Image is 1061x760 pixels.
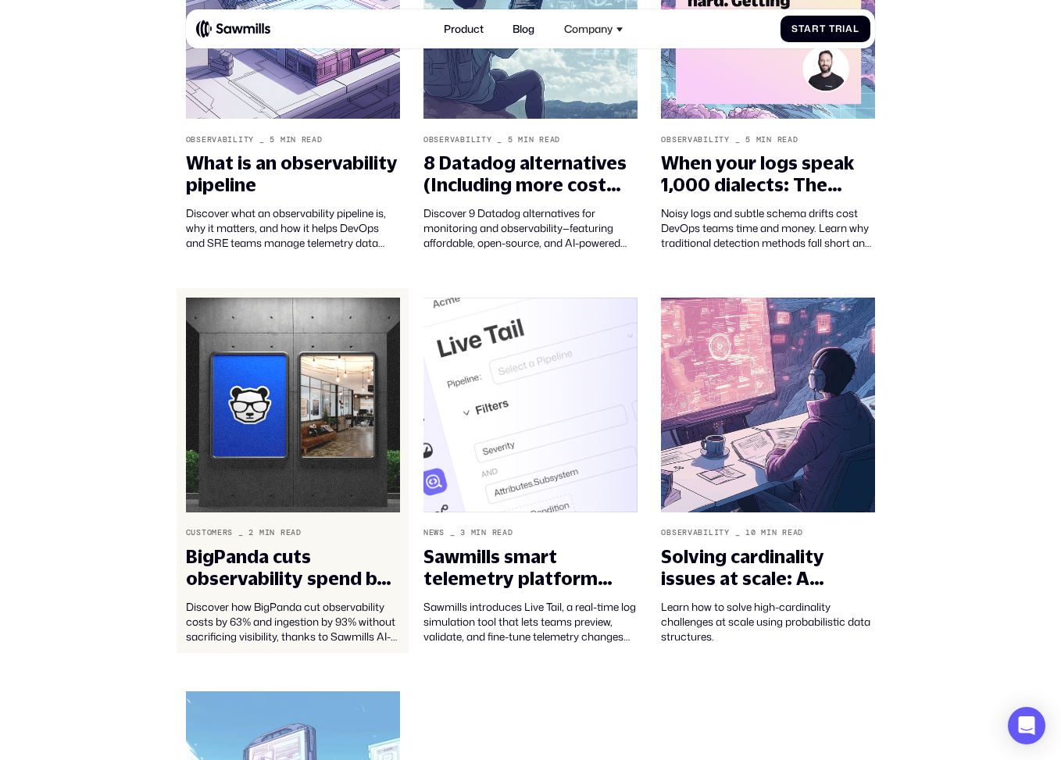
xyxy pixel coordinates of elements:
[853,23,859,34] span: l
[845,23,853,34] span: a
[460,528,466,537] div: 3
[186,205,400,250] div: Discover what an observability pipeline is, why it matters, and how it helps DevOps and SRE teams...
[781,16,870,43] a: StartTrial
[186,152,400,196] div: What is an observability pipeline
[564,23,613,35] div: Company
[186,135,254,145] div: Observability
[248,528,254,537] div: 2
[436,15,491,44] a: Product
[761,528,803,537] div: min read
[238,528,244,537] div: _
[186,599,400,644] div: Discover how BigPanda cut observability costs by 63% and ingestion by 93% without sacrificing vis...
[661,599,875,644] div: Learn how to solve high-cardinality challenges at scale using probabilistic data structures.
[820,23,826,34] span: t
[735,528,741,537] div: _
[1008,707,1045,744] div: Open Intercom Messenger
[423,205,638,250] div: Discover 9 Datadog alternatives for monitoring and observability—featuring affordable, open-sourc...
[661,205,875,250] div: Noisy logs and subtle schema drifts cost DevOps teams time and money. Learn why traditional detec...
[735,135,741,145] div: _
[259,135,265,145] div: _
[414,288,647,652] a: News_3min readSawmills smart telemetry platform adds Live Tail to help visualize telemetry change...
[745,528,756,537] div: 10
[756,135,798,145] div: min read
[829,23,835,34] span: T
[471,528,513,537] div: min read
[186,546,400,590] div: BigPanda cuts observability spend by over 60% and ingestion by 93%
[835,23,843,34] span: r
[423,599,638,644] div: Sawmills introduces Live Tail, a real-time log simulation tool that lets teams preview, validate,...
[556,15,631,44] div: Company
[518,135,560,145] div: min read
[745,135,751,145] div: 5
[505,15,542,44] a: Blog
[259,528,302,537] div: min read
[280,135,323,145] div: min read
[661,528,729,537] div: Observability
[423,152,638,196] div: 8 Datadog alternatives (Including more cost effective options for DevOps teams)
[186,528,233,537] div: Customers
[791,23,798,34] span: S
[804,23,812,34] span: a
[270,135,275,145] div: 5
[497,135,502,145] div: _
[423,546,638,590] div: Sawmills smart telemetry platform adds Live Tail to help visualize telemetry changes
[812,23,820,34] span: r
[798,23,805,34] span: t
[652,288,885,652] a: Observability_10min readSolving cardinality issues at scale: A practical guide to probabilistic d...
[177,288,409,652] a: Customers_2min readBigPanda cuts observability spend by over 60% and ingestion by 93%Discover how...
[661,152,875,196] div: When your logs speak 1,000 dialects: The challenge of finding data issues
[423,528,445,537] div: News
[661,135,729,145] div: Observability
[450,528,455,537] div: _
[842,23,845,34] span: i
[508,135,513,145] div: 5
[661,546,875,590] div: Solving cardinality issues at scale: A practical guide to probabilistic data structures
[423,135,491,145] div: Observability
